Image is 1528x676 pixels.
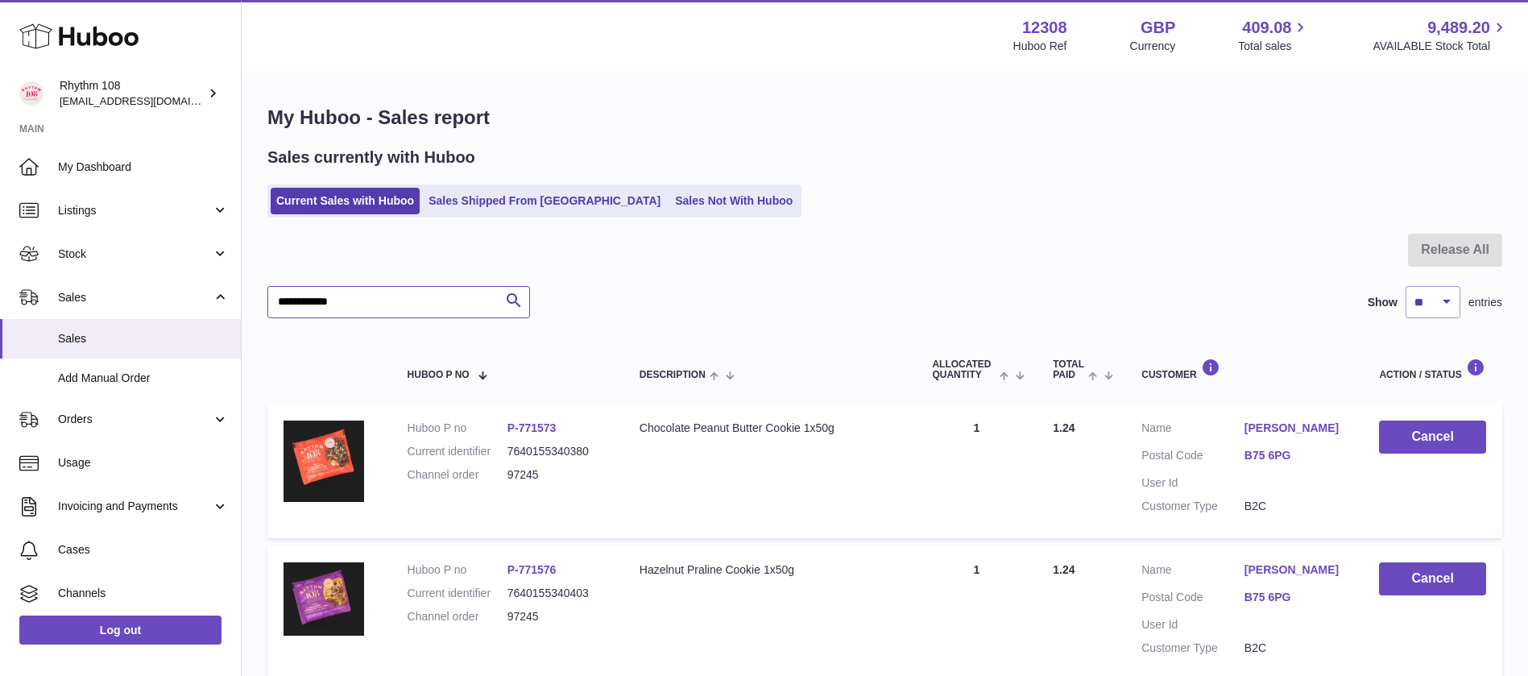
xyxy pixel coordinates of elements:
span: Sales [58,290,212,305]
div: Rhythm 108 [60,78,205,109]
span: Stock [58,247,212,262]
span: Orders [58,412,212,427]
dd: 7640155340380 [507,444,607,459]
span: 1.24 [1053,563,1075,576]
span: Total sales [1238,39,1310,54]
dd: 97245 [507,467,607,483]
a: Current Sales with Huboo [271,188,420,214]
a: 9,489.20 AVAILABLE Stock Total [1373,17,1509,54]
span: AVAILABLE Stock Total [1373,39,1509,54]
dt: User Id [1141,475,1244,491]
span: 1.24 [1053,421,1075,434]
dt: Huboo P no [408,562,507,578]
dt: Current identifier [408,444,507,459]
div: Currency [1130,39,1176,54]
dt: Postal Code [1141,448,1244,467]
dd: B2C [1244,641,1348,656]
span: Description [640,370,706,380]
span: Channels [58,586,229,601]
dt: Postal Code [1141,590,1244,609]
dt: Customer Type [1141,499,1244,514]
dt: Channel order [408,609,507,624]
span: Listings [58,203,212,218]
div: Huboo Ref [1013,39,1067,54]
span: Usage [58,455,229,471]
img: 123081684746041.JPG [284,562,364,636]
div: Chocolate Peanut Butter Cookie 1x50g [640,421,901,436]
span: Invoicing and Payments [58,499,212,514]
dt: Customer Type [1141,641,1244,656]
td: 1 [916,404,1037,538]
img: 123081684746069.JPG [284,421,364,501]
h1: My Huboo - Sales report [267,105,1502,131]
span: My Dashboard [58,160,229,175]
dt: Huboo P no [408,421,507,436]
span: Huboo P no [408,370,470,380]
a: [PERSON_NAME] [1244,421,1348,436]
strong: 12308 [1022,17,1067,39]
dt: Name [1141,562,1244,582]
dd: 97245 [507,609,607,624]
dt: Channel order [408,467,507,483]
div: Hazelnut Praline Cookie 1x50g [640,562,901,578]
dt: Name [1141,421,1244,440]
span: Total paid [1053,359,1084,380]
a: P-771573 [507,421,557,434]
strong: GBP [1141,17,1175,39]
dd: B2C [1244,499,1348,514]
a: B75 6PG [1244,448,1348,463]
span: Cases [58,542,229,558]
span: [EMAIL_ADDRESS][DOMAIN_NAME] [60,94,237,107]
span: entries [1468,295,1502,310]
a: [PERSON_NAME] [1244,562,1348,578]
span: Add Manual Order [58,371,229,386]
a: Sales Not With Huboo [669,188,798,214]
span: Sales [58,331,229,346]
div: Action / Status [1379,359,1486,380]
a: 409.08 Total sales [1238,17,1310,54]
button: Cancel [1379,562,1486,595]
img: orders@rhythm108.com [19,81,43,106]
span: 9,489.20 [1427,17,1490,39]
button: Cancel [1379,421,1486,454]
div: Customer [1141,359,1347,380]
a: B75 6PG [1244,590,1348,605]
span: 409.08 [1242,17,1291,39]
a: Sales Shipped From [GEOGRAPHIC_DATA] [423,188,666,214]
span: ALLOCATED Quantity [932,359,995,380]
a: P-771576 [507,563,557,576]
a: Log out [19,616,222,645]
label: Show [1368,295,1398,310]
dt: User Id [1141,617,1244,632]
dd: 7640155340403 [507,586,607,601]
h2: Sales currently with Huboo [267,147,475,168]
dt: Current identifier [408,586,507,601]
